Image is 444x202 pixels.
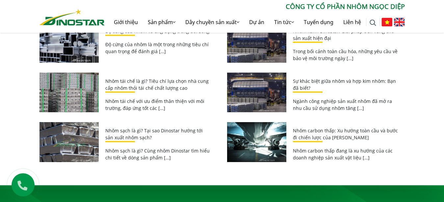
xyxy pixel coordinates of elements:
img: Sự khác biệt giữa nhôm và hợp kim nhôm: Bạn đã biết? [227,73,286,113]
p: Trong bối cảnh toàn cầu hóa, những yêu cầu về bảo vệ môi trường ngày […] [293,48,398,62]
img: Nhôm sạch là gì? Tại sao Dinostar hướng tới sản xuất nhôm sạch? [39,122,99,162]
p: Ngành công nghiệp sản xuất nhôm đã mở ra nhu cầu sử dụng nhôm tăng […] [293,98,398,112]
img: Nhôm tái chế là gì? Tiêu chí lựa chọn nhà cung cấp nhôm thỏi tái chế chất lượng cao [39,73,99,113]
a: Sự khác biệt giữa nhôm và hợp kim nhôm: Bạn đã biết? [293,78,396,91]
img: Tiếng Việt [381,18,392,26]
p: Nhôm sạch là gì? Cùng nhôm Dinostar tìm hiểu chi tiết về dòng sản phẩm […] [105,147,211,161]
a: Nhôm xanh Dinostar: Giải pháp bền vững cho sản xuất hiện đại [293,28,394,41]
p: CÔNG TY CỔ PHẦN NHÔM NGỌC DIỆP [105,2,405,12]
a: Tin tức [269,12,299,33]
a: Sản phẩm [143,12,180,33]
img: Nhôm xanh Dinostar: Giải pháp bền vững cho sản xuất hiện đại [227,23,286,63]
p: Nhôm carbon thấp đang là xu hướng của các doanh nghiệp sản xuất vật liệu […] [293,147,398,161]
a: Liên hệ [338,12,366,33]
a: Nhôm carbon thấp: Xu hướng toàn cầu và bước đi chiến lược của [PERSON_NAME] [293,127,398,141]
img: Nhôm Dinostar [39,9,105,25]
img: English [394,18,405,26]
a: Nhôm tái chế là gì? Tiêu chí lựa chọn nhà cung cấp nhôm thỏi tái chế chất lượng cao [105,78,209,91]
img: Nhôm carbon thấp: Xu hướng toàn cầu và bước đi chiến lược của Nhôm Ngọc Diệp [227,122,286,162]
a: Giới thiệu [109,12,143,33]
a: Dây chuyền sản xuất [180,12,244,33]
p: Nhôm tái chế với ưu điểm thân thiện với môi trường, đáp ứng tốt các […] [105,98,211,112]
img: search [370,19,376,26]
a: Tuyển dụng [299,12,338,33]
a: Dự án [244,12,269,33]
a: Nhôm sạch là gì? Tại sao Dinostar hướng tới sản xuất nhôm sạch? [105,127,203,141]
